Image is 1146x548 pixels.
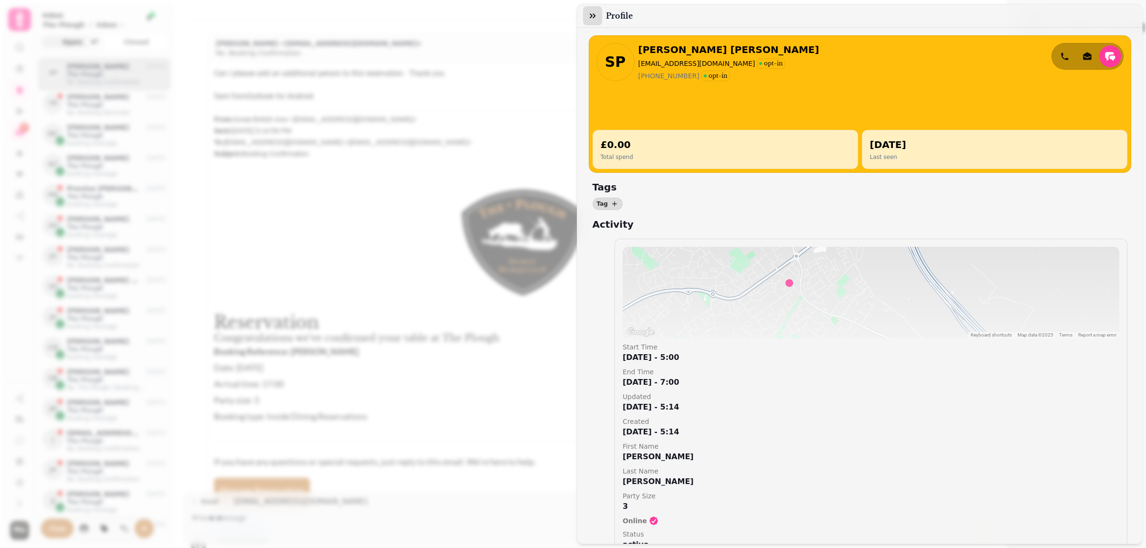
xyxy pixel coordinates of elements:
p: opt-in [709,72,727,80]
p: 3 [623,501,1119,512]
p: [DATE] - 5:14 [623,401,1119,413]
span: SP [605,55,626,69]
p: [DATE] - 5:00 [623,352,1119,363]
p: [PERSON_NAME] [623,476,1119,487]
h2: Tags [593,180,776,194]
h2: [PERSON_NAME] [PERSON_NAME] [638,43,819,56]
h3: Profile [606,10,637,21]
button: Tag [593,198,623,210]
p: [EMAIL_ADDRESS][DOMAIN_NAME] [638,59,755,68]
p: online [623,516,647,526]
h2: Activity [593,218,776,231]
p: status [623,529,1119,539]
a: Open this area in Google Maps (opens a new window) [625,326,657,338]
p: [DATE] - 5:14 [623,426,1119,438]
p: Total spend [601,153,633,161]
p: start time [623,342,1119,352]
p: [PERSON_NAME] [623,451,1119,463]
p: party size [623,491,1119,501]
p: [DATE] - 7:00 [623,377,1119,388]
button: reply [1099,45,1121,67]
p: Last seen [870,153,906,161]
h2: [DATE] [870,138,906,151]
p: first name [623,442,1119,451]
h2: £0.00 [601,138,633,151]
img: Google [625,326,657,338]
span: Tag [597,201,608,207]
p: opt-in [764,60,783,67]
p: created [623,417,1119,426]
p: end time [623,367,1119,377]
a: Report a map error [1078,332,1116,337]
a: Terms (opens in new tab) [1059,332,1072,337]
p: [PHONE_NUMBER] [638,71,700,81]
p: last name [623,466,1119,476]
button: Keyboard shortcuts [971,332,1012,338]
span: Map data ©2025 [1018,332,1053,337]
p: updated [623,392,1119,401]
